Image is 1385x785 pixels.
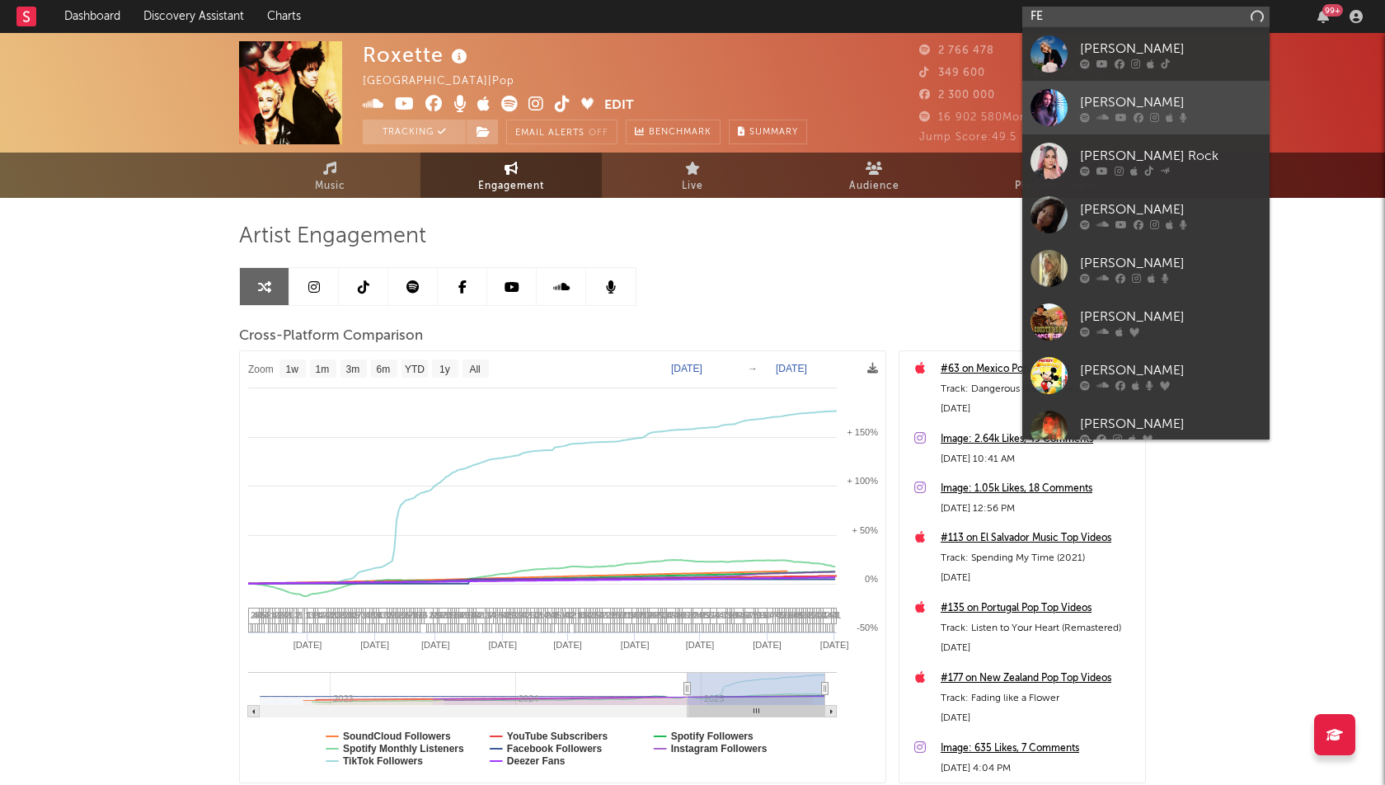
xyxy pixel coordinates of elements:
div: [PERSON_NAME] [1080,361,1261,381]
span: Artist Engagement [239,227,426,247]
div: [DATE] [941,399,1137,419]
span: Summary [749,128,798,137]
text: 3m [346,364,360,375]
span: Engagement [478,176,544,196]
text: [DATE] [621,640,650,650]
div: [PERSON_NAME] [1080,308,1261,327]
span: 51 [595,610,605,620]
span: 4 [543,610,548,620]
span: 2 300 000 [919,90,995,101]
text: 1m [316,364,330,375]
span: 12 [702,610,711,620]
span: 10 [453,610,462,620]
text: [DATE] [776,363,807,374]
span: 11 [676,610,686,620]
text: Spotify Followers [671,731,754,742]
span: 1 [270,610,275,620]
text: [DATE] [360,640,389,650]
text: 0% [865,574,878,584]
div: [PERSON_NAME] [1080,415,1261,435]
div: Track: Listen to Your Heart (Remastered) [941,618,1137,638]
span: 349 600 [919,68,985,78]
div: Image: 2.64k Likes, 49 Comments [941,430,1137,449]
span: 1 [576,610,581,620]
div: Image: 635 Likes, 7 Comments [941,739,1137,759]
text: 1w [286,364,299,375]
span: Playlists/Charts [1015,176,1096,196]
text: 6m [377,364,391,375]
text: Spotify Monthly Listeners [343,743,464,754]
a: [PERSON_NAME] [1022,402,1270,456]
div: [DATE] [941,708,1137,728]
em: Off [589,129,608,138]
button: Email AlertsOff [506,120,617,144]
div: [DATE] [941,638,1137,658]
span: 10 [687,610,697,620]
div: [GEOGRAPHIC_DATA] | Pop [363,72,533,92]
div: Roxette [363,41,472,68]
text: TikTok Followers [343,755,423,767]
text: 1y [439,364,450,375]
text: YTD [405,364,425,375]
text: YouTube Subscribers [507,731,608,742]
text: [DATE] [553,640,582,650]
span: 11 [711,610,721,620]
div: [DATE] 12:56 PM [941,499,1137,519]
span: Live [682,176,703,196]
a: #113 on El Salvador Music Top Videos [941,529,1137,548]
span: Benchmark [649,123,711,143]
span: 2 766 478 [919,45,994,56]
span: Cross-Platform Comparison [239,327,423,346]
div: Track: Spending My Time (2021) [941,548,1137,568]
a: Engagement [420,153,602,198]
span: 3 [485,610,490,620]
span: 12 [470,610,480,620]
a: #63 on Mexico Pop Top 200 [941,360,1137,379]
text: + 50% [852,525,879,535]
div: #135 on Portugal Pop Top Videos [941,599,1137,618]
text: [DATE] [686,640,715,650]
span: 15 [739,610,749,620]
span: Music [315,176,345,196]
text: -50% [857,623,878,632]
span: 2 [429,610,434,620]
text: Instagram Followers [671,743,768,754]
span: 3 [361,610,366,620]
span: Audience [849,176,899,196]
span: 16 902 580 Monthly Listeners [919,112,1103,123]
div: [PERSON_NAME] Rock [1080,147,1261,167]
button: Summary [729,120,807,144]
text: → [748,363,758,374]
text: + 100% [847,476,878,486]
a: #177 on New Zealand Pop Top Videos [941,669,1137,689]
span: 12 [643,610,653,620]
div: [PERSON_NAME] [1080,200,1261,220]
span: Jump Score: 49.5 [919,132,1016,143]
span: 16 [418,610,428,620]
span: 10 [752,610,762,620]
span: 10 [372,610,382,620]
span: 3 [294,610,299,620]
div: Track: Dangerous (Remastered) [941,379,1137,399]
text: Zoom [248,364,274,375]
a: [PERSON_NAME] Rock [1022,134,1270,188]
a: Playlists/Charts [965,153,1146,198]
span: 12 [617,610,627,620]
div: [PERSON_NAME] [1080,93,1261,113]
text: [DATE] [753,640,782,650]
a: Image: 1.05k Likes, 18 Comments [941,479,1137,499]
text: Facebook Followers [507,743,603,754]
text: All [469,364,480,375]
text: SoundCloud Followers [343,731,451,742]
span: 10 [433,610,443,620]
input: Search for artists [1022,7,1270,27]
a: Music [239,153,420,198]
a: [PERSON_NAME] [1022,188,1270,242]
text: Deezer Fans [507,755,566,767]
a: [PERSON_NAME] [1022,295,1270,349]
a: [PERSON_NAME] [1022,349,1270,402]
button: 99+ [1317,10,1329,23]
